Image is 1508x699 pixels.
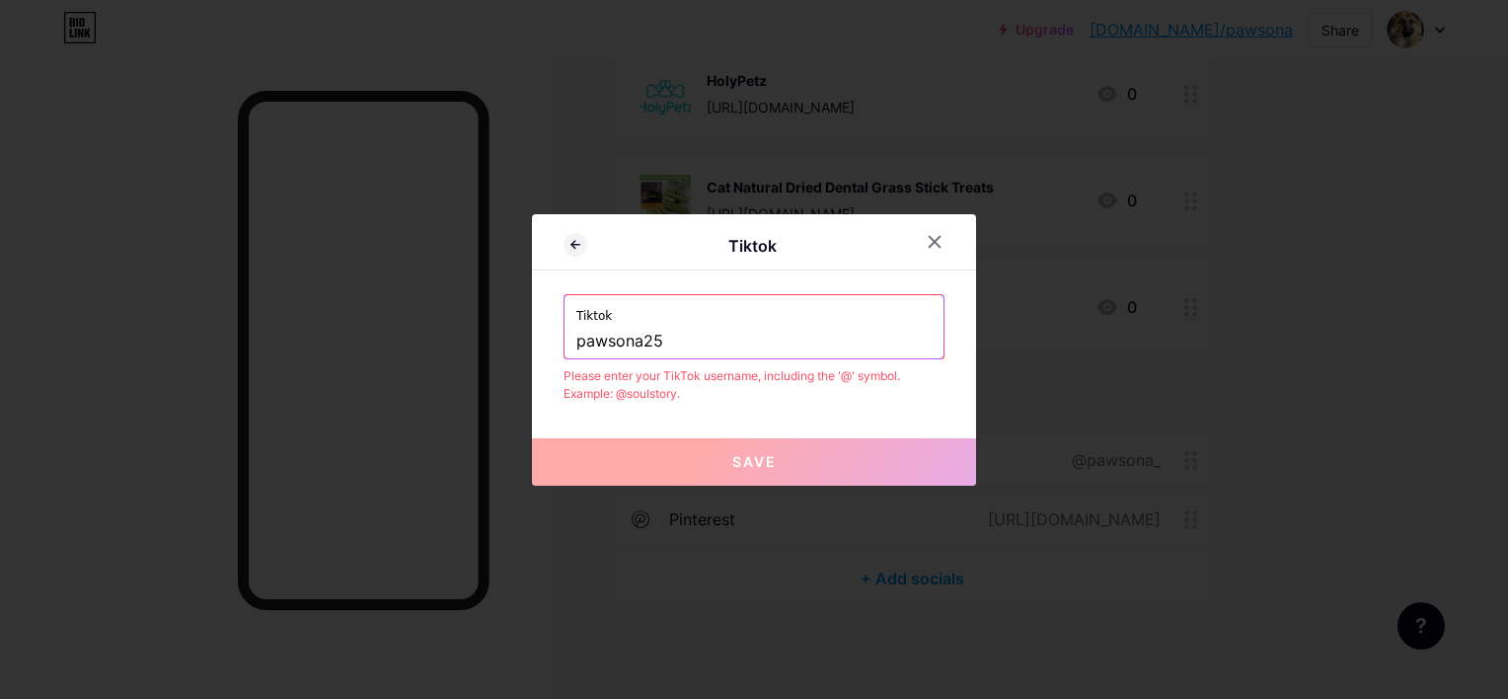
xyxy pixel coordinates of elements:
input: TikTok username [576,325,932,358]
span: Save [732,453,777,470]
button: Save [532,438,976,486]
label: Tiktok [576,295,932,325]
div: Please enter your TikTok username, including the '@' symbol. Example: @soulstory. [564,367,944,403]
div: Tiktok [587,234,917,258]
